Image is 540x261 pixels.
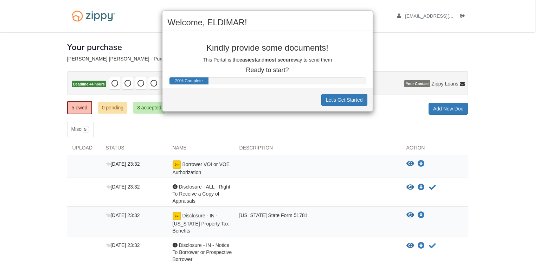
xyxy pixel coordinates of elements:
[168,56,367,63] p: This Portal is the and way to send them
[168,67,367,74] p: Ready to start?
[168,18,367,27] h2: Welcome, ELDIMAR!
[168,43,367,52] p: Kindly provide some documents!
[169,77,209,84] div: Progress Bar
[239,57,256,63] b: easiest
[321,94,367,106] button: Let's Get Started
[264,57,293,63] b: most secure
